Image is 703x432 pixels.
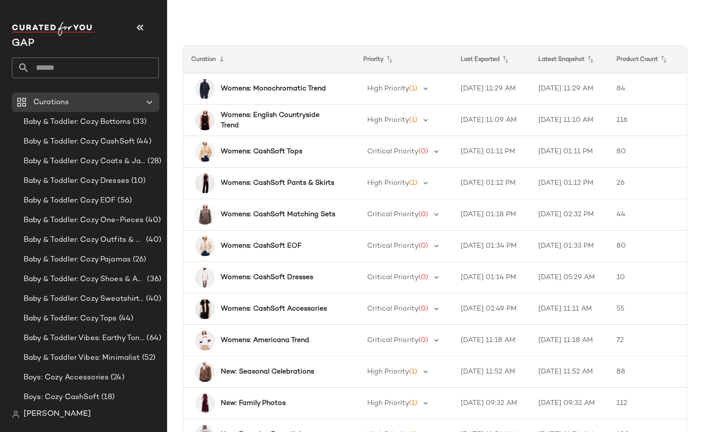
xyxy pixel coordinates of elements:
[117,313,134,324] span: (44)
[195,111,215,130] img: cn60216752.jpg
[609,199,687,230] td: 44
[367,305,418,313] span: Critical Priority
[221,398,286,408] b: New: Family Photos
[24,254,131,265] span: Baby & Toddler: Cozy Pajamas
[221,178,334,188] b: Womens: CashSoft Pants & Skirts
[146,156,161,167] span: (28)
[453,46,531,73] th: Last Exported
[530,262,609,293] td: [DATE] 05:29 AM
[24,234,144,246] span: Baby & Toddler: Cozy Outfits & Sets
[24,116,131,128] span: Baby & Toddler: Cozy Bottoms
[24,274,145,285] span: Baby & Toddler: Cozy Shoes & Accessories
[221,272,313,283] b: Womens: CashSoft Dresses
[530,199,609,230] td: [DATE] 02:32 PM
[418,337,428,344] span: (0)
[221,146,302,157] b: Womens: CashSoft Tops
[453,73,531,105] td: [DATE] 11:29 AM
[24,195,116,206] span: Baby & Toddler: Cozy EOF
[530,105,609,136] td: [DATE] 11:10 AM
[453,136,531,168] td: [DATE] 01:11 PM
[221,209,335,220] b: Womens: CashSoft Matching Sets
[530,73,609,105] td: [DATE] 11:29 AM
[453,325,531,356] td: [DATE] 11:18 AM
[609,262,687,293] td: 10
[530,136,609,168] td: [DATE] 01:11 PM
[131,116,147,128] span: (33)
[418,211,428,218] span: (0)
[116,195,132,206] span: (56)
[195,205,215,225] img: cn59807729.jpg
[367,179,409,187] span: High Priority
[453,199,531,230] td: [DATE] 01:18 PM
[355,46,453,73] th: Priority
[609,293,687,325] td: 55
[221,335,309,346] b: Womens: Americana Trend
[144,234,161,246] span: (40)
[453,388,531,419] td: [DATE] 09:32 AM
[609,230,687,262] td: 80
[24,215,144,226] span: Baby & Toddler: Cozy One-Pieces
[409,400,417,407] span: (1)
[453,105,531,136] td: [DATE] 11:09 AM
[109,372,124,383] span: (24)
[12,22,95,36] img: cfy_white_logo.C9jOOHJF.svg
[221,367,314,377] b: New: Seasonal Celebrations
[453,230,531,262] td: [DATE] 01:34 PM
[609,388,687,419] td: 112
[135,136,151,147] span: (44)
[221,241,301,251] b: Womens: CashSoft EOF
[195,268,215,288] img: cn60761016.jpg
[144,293,161,305] span: (40)
[530,325,609,356] td: [DATE] 11:18 AM
[195,394,215,413] img: cn60351511.jpg
[409,85,417,92] span: (1)
[418,274,428,281] span: (0)
[453,262,531,293] td: [DATE] 01:14 PM
[530,388,609,419] td: [DATE] 09:32 AM
[609,325,687,356] td: 72
[409,179,417,187] span: (1)
[609,356,687,388] td: 88
[195,331,215,350] img: cn60151285.jpg
[367,400,409,407] span: High Priority
[367,148,418,155] span: Critical Priority
[609,46,687,73] th: Product Count
[195,173,215,193] img: cn60216790.jpg
[367,242,418,250] span: Critical Priority
[195,362,215,382] img: cn60175486.jpg
[530,168,609,199] td: [DATE] 01:12 PM
[24,372,109,383] span: Boys: Cozy Accessories
[195,79,215,99] img: cn60348370.jpg
[367,337,418,344] span: Critical Priority
[221,304,327,314] b: Womens: CashSoft Accessories
[24,392,99,403] span: Boys: Cozy CashSoft
[409,368,417,375] span: (1)
[609,73,687,105] td: 84
[24,156,146,167] span: Baby & Toddler: Cozy Coats & Jackets
[99,392,115,403] span: (18)
[453,293,531,325] td: [DATE] 02:49 PM
[453,356,531,388] td: [DATE] 11:52 AM
[367,368,409,375] span: High Priority
[221,110,338,131] b: Womens: English Countryside Trend
[145,333,161,344] span: (64)
[367,274,418,281] span: Critical Priority
[33,97,69,108] span: Curations
[530,356,609,388] td: [DATE] 11:52 AM
[145,274,161,285] span: (36)
[453,168,531,199] td: [DATE] 01:12 PM
[140,352,156,364] span: (52)
[195,236,215,256] img: cn60214318.jpg
[609,168,687,199] td: 26
[24,293,144,305] span: Baby & Toddler: Cozy Sweatshirts & Sweatpants
[530,46,609,73] th: Latest Snapshot
[409,116,417,124] span: (1)
[221,84,326,94] b: Womens: Monochromatic Trend
[24,175,129,187] span: Baby & Toddler: Cozy Dresses
[195,299,215,319] img: cn60727496.jpg
[129,175,146,187] span: (10)
[144,215,161,226] span: (40)
[131,254,146,265] span: (26)
[183,46,355,73] th: Curation
[24,136,135,147] span: Baby & Toddler: Cozy CashSoft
